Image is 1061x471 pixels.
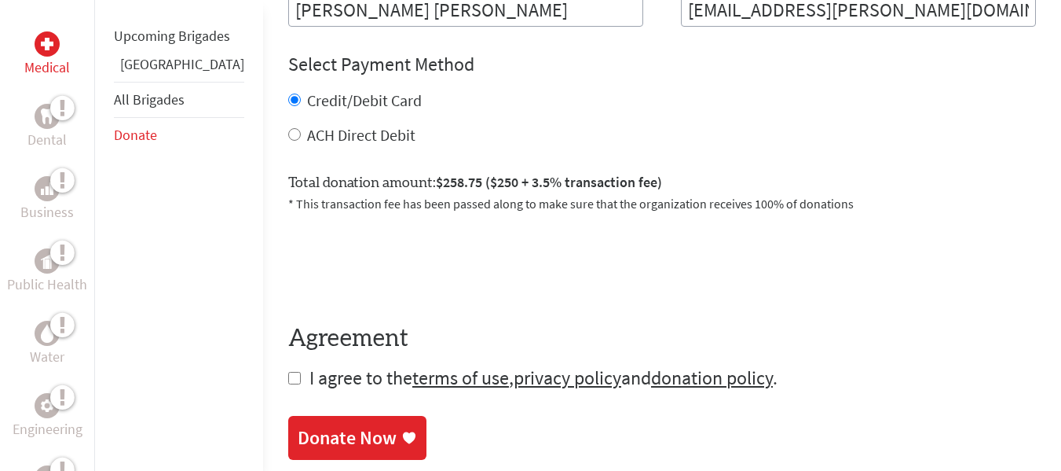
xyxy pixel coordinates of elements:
[41,182,53,195] img: Business
[114,19,244,53] li: Upcoming Brigades
[412,366,509,390] a: terms of use
[30,321,64,368] a: WaterWater
[30,346,64,368] p: Water
[13,418,82,440] p: Engineering
[35,321,60,346] div: Water
[24,57,70,79] p: Medical
[35,31,60,57] div: Medical
[35,248,60,274] div: Public Health
[41,399,53,412] img: Engineering
[13,393,82,440] a: EngineeringEngineering
[41,324,53,342] img: Water
[120,55,244,73] a: [GEOGRAPHIC_DATA]
[436,173,662,191] span: $258.75 ($250 + 3.5% transaction fee)
[288,194,1036,213] p: * This transaction fee has been passed along to make sure that the organization receives 100% of ...
[307,90,422,110] label: Credit/Debit Card
[114,82,244,118] li: All Brigades
[114,27,230,45] a: Upcoming Brigades
[514,366,621,390] a: privacy policy
[288,171,662,194] label: Total donation amount:
[114,90,185,109] a: All Brigades
[7,274,87,296] p: Public Health
[41,38,53,50] img: Medical
[20,176,74,223] a: BusinessBusiness
[288,52,1036,77] h4: Select Payment Method
[288,416,426,460] a: Donate Now
[35,393,60,418] div: Engineering
[35,176,60,201] div: Business
[288,232,527,293] iframe: reCAPTCHA
[298,425,397,451] div: Donate Now
[651,366,773,390] a: donation policy
[114,118,244,153] li: Donate
[307,125,415,145] label: ACH Direct Debit
[114,53,244,82] li: Panama
[24,31,70,79] a: MedicalMedical
[309,366,777,390] span: I agree to the , and .
[27,104,67,151] a: DentalDental
[114,126,157,144] a: Donate
[27,129,67,151] p: Dental
[288,325,1036,353] h4: Agreement
[20,201,74,223] p: Business
[41,109,53,123] img: Dental
[41,253,53,269] img: Public Health
[35,104,60,129] div: Dental
[7,248,87,296] a: Public HealthPublic Health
